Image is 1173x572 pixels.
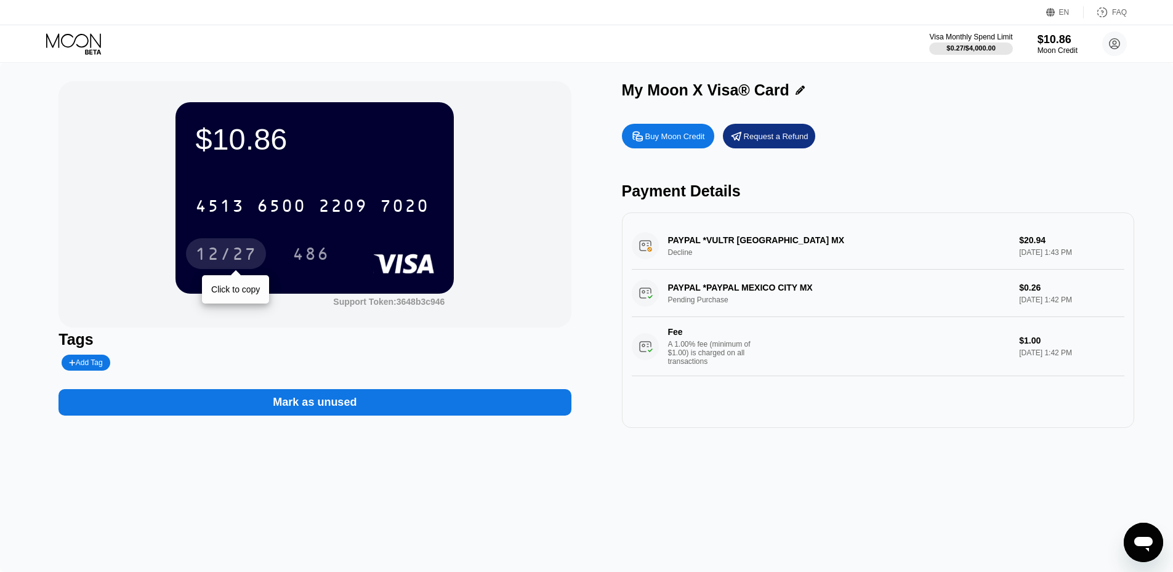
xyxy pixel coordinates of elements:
div: Visa Monthly Spend Limit$0.27/$4,000.00 [929,33,1012,55]
div: EN [1046,6,1084,18]
div: Mark as unused [58,377,571,416]
div: $1.00 [1019,336,1124,345]
div: 486 [292,246,329,265]
div: Tags [58,331,571,348]
iframe: Schaltfläche zum Öffnen des Messaging-Fensters [1124,523,1163,562]
div: 4513 [195,198,244,217]
div: 2209 [318,198,368,217]
div: Support Token:3648b3c946 [333,297,445,307]
div: EN [1059,8,1070,17]
div: 486 [283,238,339,269]
div: FAQ [1112,8,1127,17]
div: FAQ [1084,6,1127,18]
div: [DATE] 1:42 PM [1019,348,1124,357]
div: 12/27 [195,246,257,265]
div: Buy Moon Credit [622,124,714,148]
div: Visa Monthly Spend Limit [929,33,1012,41]
div: $0.27 / $4,000.00 [946,44,996,52]
div: Request a Refund [723,124,815,148]
div: Add Tag [62,355,110,371]
div: A 1.00% fee (minimum of $1.00) is charged on all transactions [668,340,760,366]
div: Mark as unused [273,395,357,409]
div: 4513650022097020 [188,190,437,221]
div: FeeA 1.00% fee (minimum of $1.00) is charged on all transactions$1.00[DATE] 1:42 PM [632,317,1124,376]
div: Request a Refund [744,131,808,142]
div: Buy Moon Credit [645,131,705,142]
div: Click to copy [211,284,260,294]
div: Fee [668,327,754,337]
div: My Moon X Visa® Card [622,81,789,99]
div: 6500 [257,198,306,217]
div: 12/27 [186,238,266,269]
div: 7020 [380,198,429,217]
div: $10.86 [1038,33,1078,46]
div: Payment Details [622,182,1134,200]
div: Support Token: 3648b3c946 [333,297,445,307]
div: Moon Credit [1038,46,1078,55]
div: $10.86Moon Credit [1038,33,1078,55]
div: $10.86 [195,122,434,156]
div: Add Tag [69,358,102,367]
